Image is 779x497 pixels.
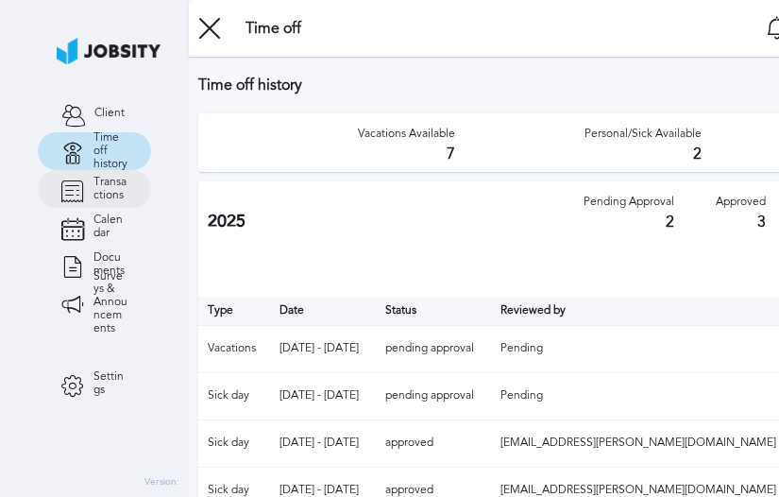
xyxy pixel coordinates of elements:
[38,132,151,170] a: Time off history
[693,146,702,163] h3: 2
[57,38,161,64] img: ab4bad089aa723f57921c736e9817d99.png
[38,246,151,283] a: Documents
[94,107,125,120] span: Client
[198,325,270,372] td: Vacations
[38,365,151,403] a: Settings
[93,131,127,170] span: Time off history
[270,372,375,420] td: [DATE] - [DATE]
[270,297,375,325] th: Toggle SortBy
[198,297,270,325] th: Type
[270,420,375,467] td: [DATE] - [DATE]
[144,477,179,488] label: Version:
[93,370,127,397] span: Settings
[500,341,543,354] span: Pending
[500,483,776,496] span: [EMAIL_ADDRESS][PERSON_NAME][DOMAIN_NAME]
[500,436,776,449] span: [EMAIL_ADDRESS][PERSON_NAME][DOMAIN_NAME]
[38,283,151,321] a: Surveys & Announcements
[198,420,270,467] td: Sick day
[246,20,301,37] h3: Time off
[500,388,543,402] span: Pending
[716,196,766,209] div: Approved
[93,251,127,278] span: Documents
[38,94,151,132] a: Client
[376,420,491,467] td: approved
[584,196,674,209] div: Pending Approval
[376,325,491,372] td: pending approval
[38,170,151,208] a: Transactions
[376,372,491,420] td: pending approval
[584,128,702,141] div: Personal/Sick Available
[208,212,583,231] h2: 2025
[93,176,127,202] span: Transactions
[270,325,375,372] td: [DATE] - [DATE]
[358,128,455,141] div: Vacations Available
[38,208,151,246] a: Calendar
[376,297,491,325] th: Toggle SortBy
[93,214,127,240] span: Calendar
[93,270,127,335] span: Surveys & Announcements
[666,214,674,231] h3: 2
[447,146,455,163] h3: 7
[198,372,270,420] td: Sick day
[757,214,766,231] h3: 3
